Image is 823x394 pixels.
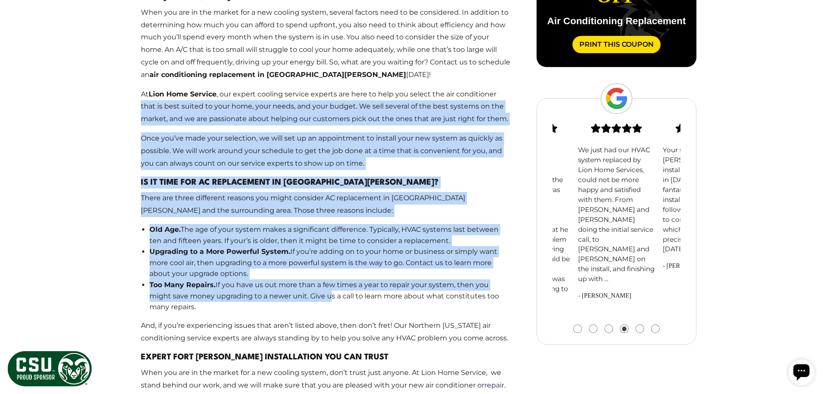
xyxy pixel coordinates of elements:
[601,83,632,114] img: Google Logo
[663,145,740,254] p: Your service expert, [PERSON_NAME], installed a wall unit AC in [DATE] and did a fantastic job of...
[484,381,504,389] a: repair
[578,291,655,301] span: - [PERSON_NAME]
[141,176,512,189] h3: Is It Time For AC Replacement In [GEOGRAPHIC_DATA][PERSON_NAME]?
[578,145,655,284] p: We just had our HVAC system replaced by Lion Home Services, could not be more happy and satisfied...
[659,106,744,272] div: slide 5
[543,16,689,26] p: Air Conditioning Replacement
[149,70,406,79] strong: air conditioning replacement in [GEOGRAPHIC_DATA][PERSON_NAME]
[141,192,512,217] p: There are three different reasons you might consider AC replacement in [GEOGRAPHIC_DATA][PERSON_N...
[572,36,661,53] a: Print This Coupon
[149,224,512,246] li: The age of your system makes a significant difference. Typically, HVAC systems last between ten a...
[553,106,680,333] div: carousel
[149,90,216,98] strong: Lion Home Service
[3,3,29,29] div: Open chat widget
[141,6,512,81] p: When you are in the market for a new cooling system, several factors need to be considered. In ad...
[141,132,512,170] p: Once you’ve made your selection, we will set up an appointment to install your new system as quic...
[149,281,216,289] strong: Too Many Repairs.
[149,246,512,279] li: If you’re adding on to your home or business or simply want more cool air, then upgrading to a mo...
[149,225,181,234] strong: Old Age.
[149,279,512,313] li: If you have us out more than a few times a year to repair your system, then you might save money ...
[149,247,290,256] strong: Upgrading to a More Powerful System.
[6,350,93,388] img: CSU Sponsor Badge
[141,351,512,363] h3: Expert Fort [PERSON_NAME] Installation You Can Trust
[574,106,659,301] div: slide 4 (centered)
[141,320,512,345] p: And, if you’re experiencing issues that aren’t listed above, then don’t fret! Our Northern [US_ST...
[663,261,740,271] span: - [PERSON_NAME]
[141,88,512,125] p: At , our expert cooling service experts are here to help you select the air conditioner that is b...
